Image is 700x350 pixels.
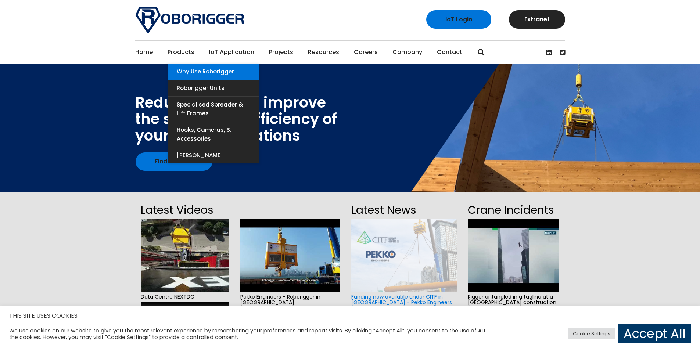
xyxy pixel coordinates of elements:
a: [PERSON_NAME] [168,147,259,163]
span: Rigger entangled in a tagline at a [GEOGRAPHIC_DATA] construction site [468,292,559,313]
span: Pekko Engineers - Roborigger in [GEOGRAPHIC_DATA] [240,292,341,307]
a: Projects [269,41,293,64]
a: IoT Application [209,41,254,64]
div: Reduce cost and improve the safety and efficiency of your lifting operations [135,94,337,144]
a: Home [135,41,153,64]
a: Contact [437,41,462,64]
img: Roborigger [135,7,244,34]
img: hqdefault.jpg [240,219,341,292]
a: Specialised Spreader & Lift Frames [168,97,259,122]
a: Products [168,41,194,64]
a: Hooks, Cameras, & Accessories [168,122,259,147]
img: hqdefault.jpg [468,219,559,292]
a: Why use Roborigger [168,64,259,80]
h2: Crane Incidents [468,201,559,219]
img: hqdefault.jpg [141,219,229,292]
a: Resources [308,41,339,64]
a: Roborigger Units [168,80,259,96]
a: Accept All [618,324,691,343]
a: Funding now available under CITF in [GEOGRAPHIC_DATA] - Pekko Engineers [351,293,452,306]
div: We use cookies on our website to give you the most relevant experience by remembering your prefer... [9,327,487,340]
a: Find out how [136,152,212,171]
span: Data Centre NEXTDC [141,292,229,302]
a: Cookie Settings [568,328,615,339]
a: IoT Login [426,10,491,29]
a: Extranet [509,10,565,29]
h2: Latest News [351,201,456,219]
a: Careers [354,41,378,64]
a: Company [392,41,422,64]
h5: THIS SITE USES COOKIES [9,311,691,321]
h2: Latest Videos [141,201,229,219]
